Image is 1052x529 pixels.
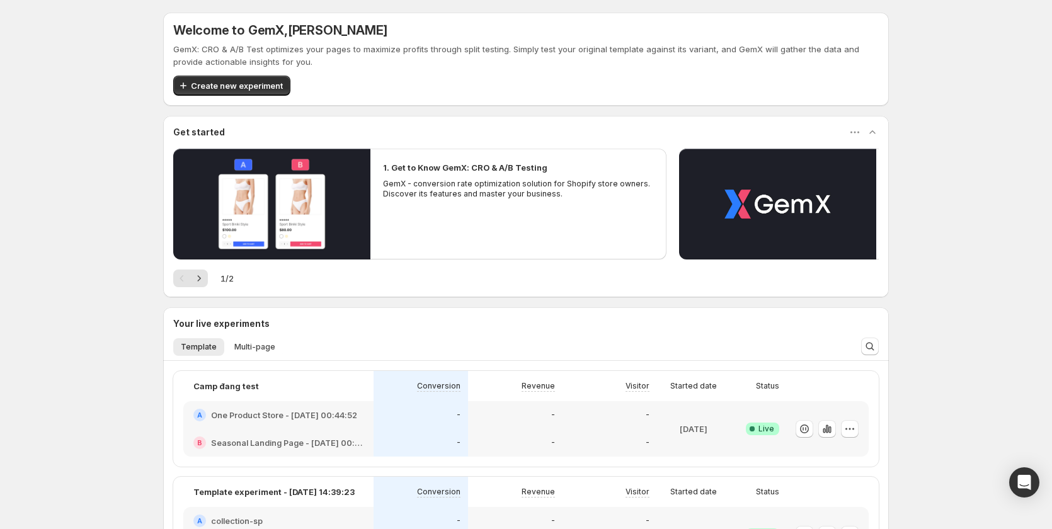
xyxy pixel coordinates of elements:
h2: 1. Get to Know GemX: CRO & A/B Testing [383,161,547,174]
h2: B [197,439,202,447]
button: Play video [679,149,876,259]
p: Template experiment - [DATE] 14:39:23 [193,486,355,498]
p: - [457,410,460,420]
p: - [551,438,555,448]
h5: Welcome to GemX [173,23,387,38]
button: Search and filter results [861,338,879,355]
span: Multi-page [234,342,275,352]
p: - [457,438,460,448]
p: Started date [670,487,717,497]
p: Visitor [626,381,649,391]
button: Play video [173,149,370,259]
button: Create new experiment [173,76,290,96]
h3: Get started [173,126,225,139]
h2: One Product Store - [DATE] 00:44:52 [211,409,357,421]
span: Template [181,342,217,352]
h2: collection-sp [211,515,263,527]
p: GemX - conversion rate optimization solution for Shopify store owners. Discover its features and ... [383,179,654,199]
span: Create new experiment [191,79,283,92]
p: GemX: CRO & A/B Test optimizes your pages to maximize profits through split testing. Simply test ... [173,43,879,68]
p: Visitor [626,487,649,497]
p: - [457,516,460,526]
h2: Seasonal Landing Page - [DATE] 00:45:50 [211,436,363,449]
p: [DATE] [680,423,707,435]
h2: A [197,411,202,419]
p: - [646,438,649,448]
p: Status [756,487,779,497]
span: 1 / 2 [220,272,234,285]
h3: Your live experiments [173,317,270,330]
p: Started date [670,381,717,391]
p: - [646,410,649,420]
p: Status [756,381,779,391]
p: Camp đang test [193,380,259,392]
p: - [551,410,555,420]
p: Revenue [522,487,555,497]
nav: Pagination [173,270,208,287]
h2: A [197,517,202,525]
p: Conversion [417,381,460,391]
p: Revenue [522,381,555,391]
div: Open Intercom Messenger [1009,467,1039,498]
span: , [PERSON_NAME] [284,23,387,38]
span: Live [758,424,774,434]
p: Conversion [417,487,460,497]
p: - [551,516,555,526]
button: Next [190,270,208,287]
p: - [646,516,649,526]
